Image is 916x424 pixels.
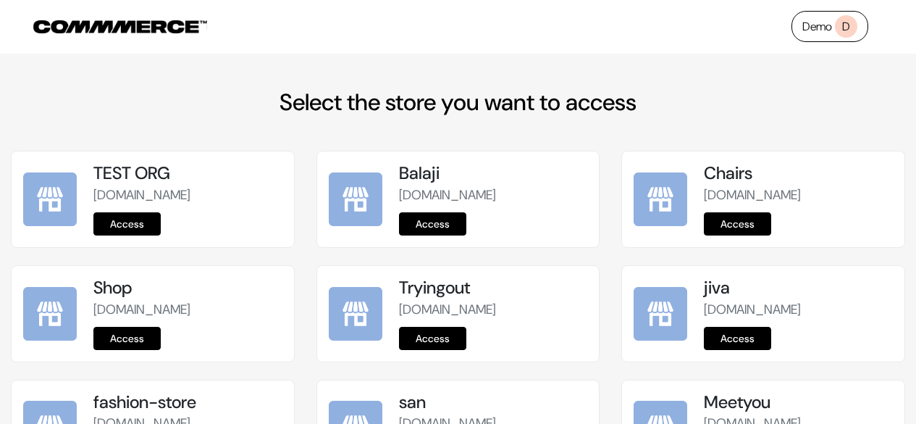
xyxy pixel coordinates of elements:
[704,186,893,205] p: [DOMAIN_NAME]
[704,327,771,350] a: Access
[704,163,893,184] h5: Chairs
[93,278,282,299] h5: Shop
[93,212,161,236] a: Access
[704,212,771,236] a: Access
[93,327,161,350] a: Access
[791,11,868,42] a: DemoD
[93,186,282,205] p: [DOMAIN_NAME]
[634,287,687,341] img: jiva
[634,172,687,226] img: Chairs
[704,392,893,413] h5: Meetyou
[399,186,588,205] p: [DOMAIN_NAME]
[33,20,207,33] img: COMMMERCE
[11,88,905,116] h2: Select the store you want to access
[399,278,588,299] h5: Tryingout
[704,278,893,299] h5: jiva
[399,327,466,350] a: Access
[23,172,77,226] img: TEST ORG
[23,287,77,341] img: Shop
[93,163,282,184] h5: TEST ORG
[399,212,466,236] a: Access
[399,392,588,413] h5: san
[329,172,382,226] img: Balaji
[93,300,282,320] p: [DOMAIN_NAME]
[93,392,282,413] h5: fashion-store
[399,163,588,184] h5: Balaji
[399,300,588,320] p: [DOMAIN_NAME]
[704,300,893,320] p: [DOMAIN_NAME]
[835,15,857,38] span: D
[329,287,382,341] img: Tryingout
